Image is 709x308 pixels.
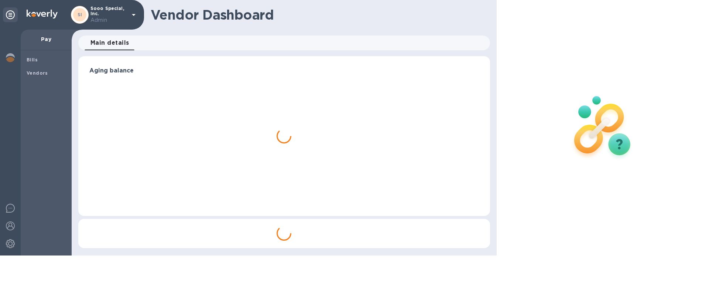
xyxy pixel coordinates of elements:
p: Sooo Special, Inc. [90,6,127,24]
b: Vendors [27,70,48,76]
p: Admin [90,16,127,24]
p: Pay [27,35,66,43]
span: Main details [90,38,129,48]
b: SI [78,12,82,17]
b: Bills [27,57,38,62]
h1: Vendor Dashboard [151,7,485,23]
img: Logo [27,10,58,18]
h3: Aging balance [89,67,479,74]
div: Unpin categories [3,7,18,22]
